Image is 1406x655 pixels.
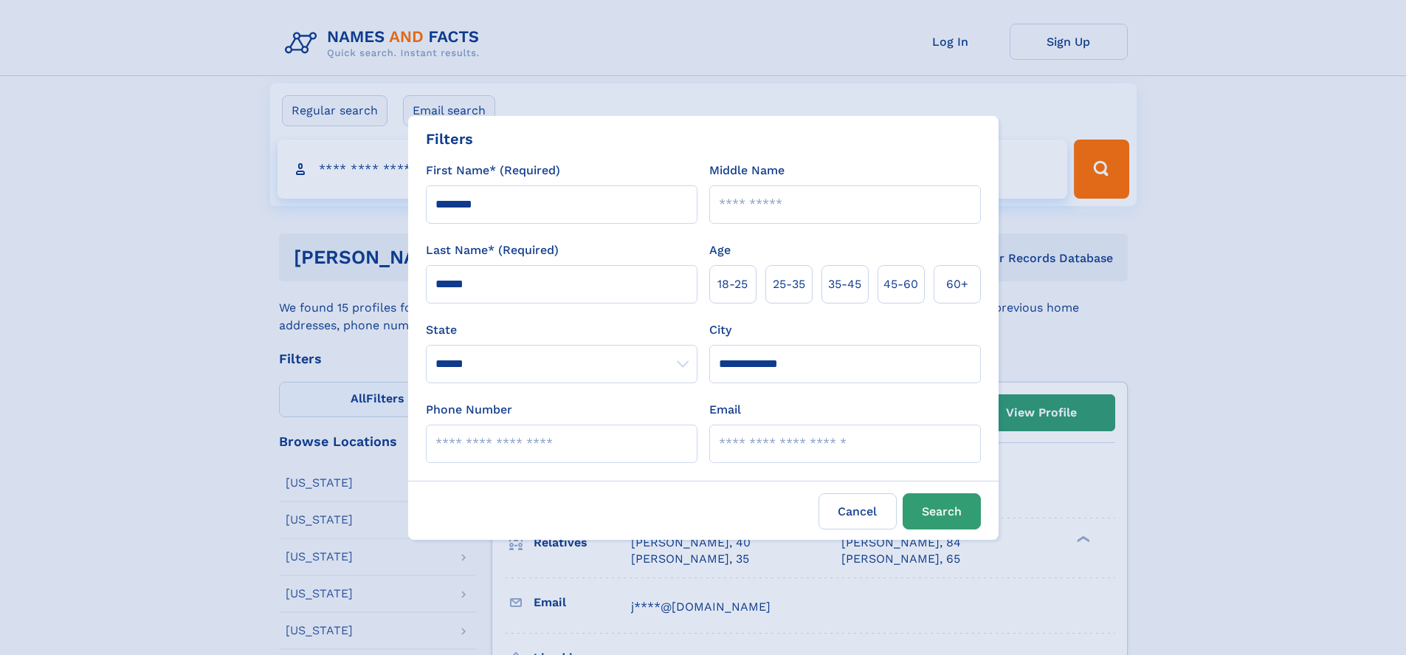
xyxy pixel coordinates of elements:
[426,162,560,179] label: First Name* (Required)
[773,275,805,293] span: 25‑35
[426,401,512,419] label: Phone Number
[426,128,473,150] div: Filters
[709,162,785,179] label: Middle Name
[709,321,731,339] label: City
[883,275,918,293] span: 45‑60
[717,275,748,293] span: 18‑25
[819,493,897,529] label: Cancel
[946,275,968,293] span: 60+
[426,321,697,339] label: State
[828,275,861,293] span: 35‑45
[426,241,559,259] label: Last Name* (Required)
[709,401,741,419] label: Email
[903,493,981,529] button: Search
[709,241,731,259] label: Age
